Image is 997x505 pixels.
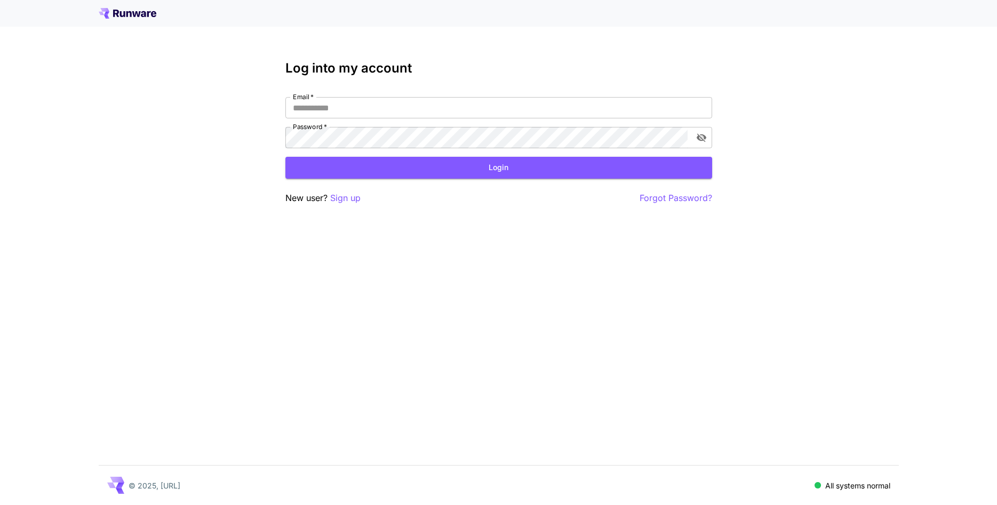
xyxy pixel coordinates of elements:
[285,61,712,76] h3: Log into my account
[330,191,361,205] button: Sign up
[285,157,712,179] button: Login
[825,480,890,491] p: All systems normal
[640,191,712,205] button: Forgot Password?
[285,191,361,205] p: New user?
[692,128,711,147] button: toggle password visibility
[129,480,180,491] p: © 2025, [URL]
[293,92,314,101] label: Email
[293,122,327,131] label: Password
